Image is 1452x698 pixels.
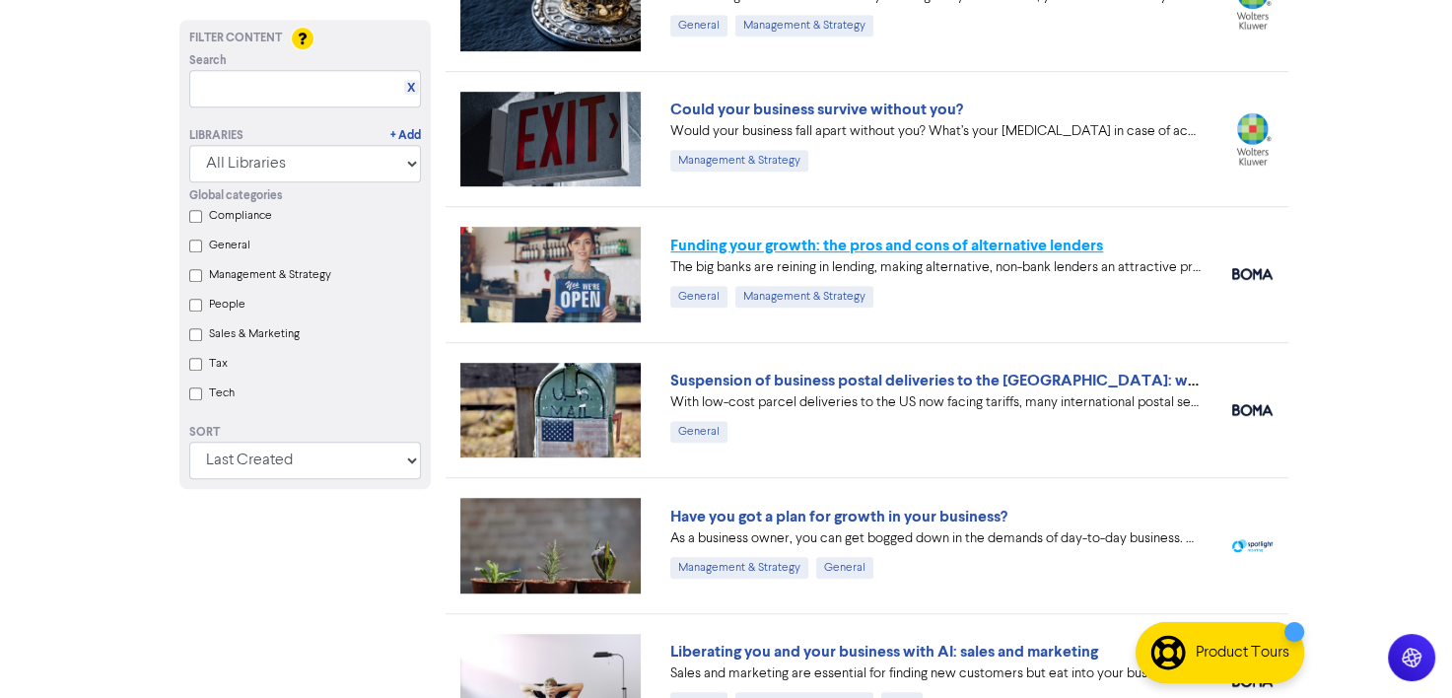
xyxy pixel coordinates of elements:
label: Sales & Marketing [209,325,300,343]
label: Management & Strategy [209,266,331,284]
div: Would your business fall apart without you? What’s your Plan B in case of accident, illness, or j... [670,121,1203,142]
img: boma [1232,404,1273,416]
label: People [209,296,245,314]
div: Management & Strategy [670,557,808,579]
div: With low-cost parcel deliveries to the US now facing tariffs, many international postal services ... [670,392,1203,413]
div: Management & Strategy [670,150,808,172]
label: Compliance [209,207,272,225]
a: Could your business survive without you? [670,100,963,119]
iframe: Chat Widget [1353,603,1452,698]
label: Tech [209,384,235,402]
div: Management & Strategy [735,15,873,36]
img: spotlight [1232,539,1273,552]
a: Liberating you and your business with AI: sales and marketing [670,642,1098,662]
a: Funding your growth: the pros and cons of alternative lenders [670,236,1103,255]
span: Search [189,52,227,70]
label: General [209,237,250,254]
div: Libraries [189,127,243,145]
a: Have you got a plan for growth in your business? [670,507,1007,526]
a: + Add [390,127,421,145]
div: General [670,421,727,443]
div: Global categories [189,187,421,205]
label: Tax [209,355,228,373]
img: boma [1232,268,1273,280]
div: As a business owner, you can get bogged down in the demands of day-to-day business. We can help b... [670,528,1203,549]
a: X [407,81,415,96]
div: General [670,286,727,308]
div: General [816,557,873,579]
div: Management & Strategy [735,286,873,308]
a: Suspension of business postal deliveries to the [GEOGRAPHIC_DATA]: what options do you have? [670,371,1364,390]
div: The big banks are reining in lending, making alternative, non-bank lenders an attractive proposit... [670,257,1203,278]
div: General [670,15,727,36]
img: wolterskluwer [1232,112,1273,165]
div: Sort [189,424,421,442]
div: Sales and marketing are essential for finding new customers but eat into your business time. We e... [670,663,1203,684]
div: Filter Content [189,30,421,47]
